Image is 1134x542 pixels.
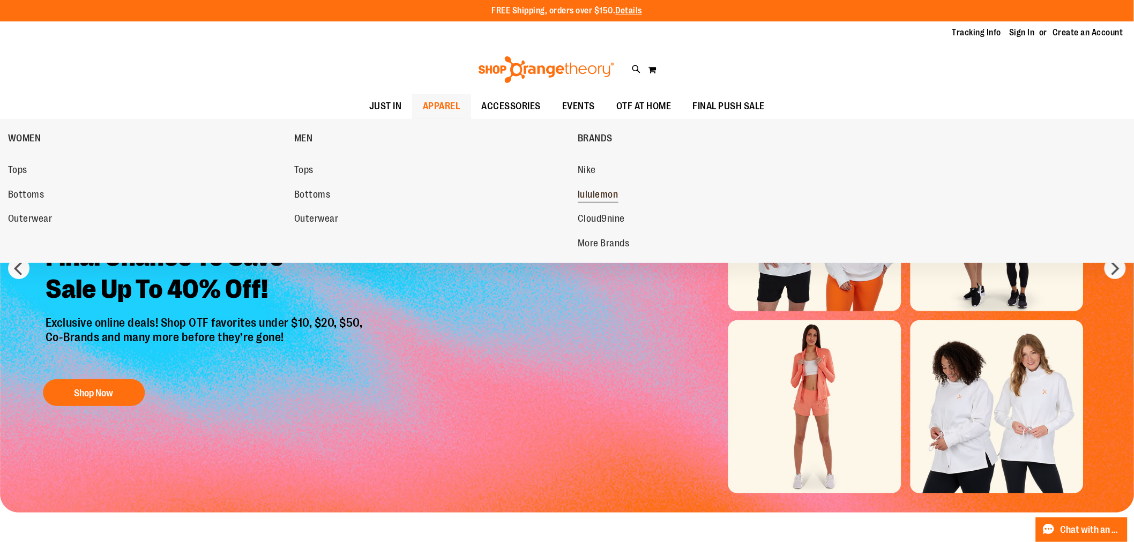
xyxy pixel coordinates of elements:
span: Outerwear [8,213,53,227]
a: Tracking Info [952,27,1002,39]
a: Cloud9nine [578,209,853,229]
span: Bottoms [294,189,331,202]
button: Chat with an Expert [1036,517,1128,542]
span: OTF AT HOME [616,94,672,118]
span: FINAL PUSH SALE [693,94,765,118]
span: ACCESSORIES [482,94,541,118]
span: lululemon [578,189,618,202]
a: Details [616,6,643,16]
span: Nike [578,164,596,178]
a: More Brands [578,234,853,253]
p: Exclusive online deals! Shop OTF favorites under $10, $20, $50, Co-Brands and many more before th... [38,317,374,369]
span: Tops [294,164,314,178]
h2: Final Chance To Save - Sale Up To 40% Off! [38,234,374,317]
button: next [1105,258,1126,279]
a: Nike [578,161,853,180]
span: JUST IN [369,94,402,118]
p: FREE Shipping, orders over $150. [492,5,643,17]
span: WOMEN [8,133,41,146]
a: BRANDS [578,124,859,152]
span: Chat with an Expert [1061,525,1121,535]
a: FINAL PUSH SALE [682,94,776,119]
span: Bottoms [8,189,44,202]
a: APPAREL [412,94,471,119]
a: Final Chance To Save -Sale Up To 40% Off! Exclusive online deals! Shop OTF favorites under $10, $... [38,234,374,412]
span: Cloud9nine [578,213,625,227]
span: EVENTS [562,94,595,118]
span: More Brands [578,238,630,251]
a: Sign In [1010,27,1035,39]
span: MEN [294,133,313,146]
span: Outerwear [294,213,339,227]
a: WOMEN [8,124,289,152]
button: Shop Now [43,379,145,406]
span: BRANDS [578,133,613,146]
a: MEN [294,124,572,152]
button: prev [8,258,29,279]
a: lululemon [578,185,853,205]
span: Tops [8,164,27,178]
span: APPAREL [423,94,460,118]
a: OTF AT HOME [606,94,682,119]
a: Create an Account [1053,27,1124,39]
a: ACCESSORIES [471,94,552,119]
a: JUST IN [359,94,413,119]
img: Shop Orangetheory [477,56,616,83]
a: EVENTS [551,94,606,119]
